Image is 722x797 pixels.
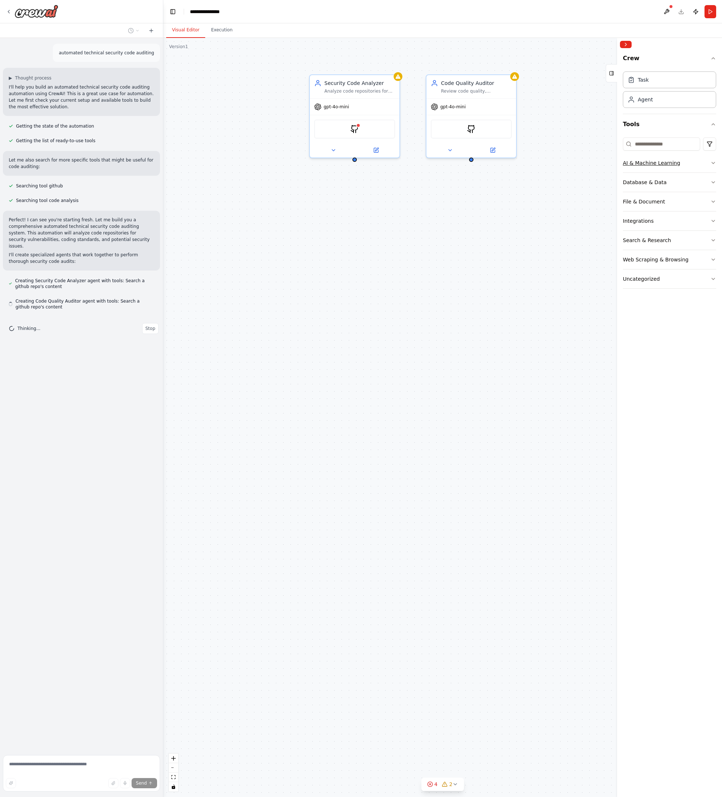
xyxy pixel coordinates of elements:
button: Crew [623,51,716,69]
img: Logo [15,5,58,18]
div: Database & Data [623,179,667,186]
button: Search & Research [623,231,716,250]
span: gpt-4o-mini [440,104,466,110]
div: Security Code Analyzer [324,79,395,87]
button: Send [132,778,157,788]
button: Improve this prompt [6,778,16,788]
span: Searching tool github [16,183,63,189]
button: zoom out [169,763,178,773]
p: Let me also search for more specific tools that might be useful for code auditing: [9,157,154,170]
span: Creating Security Code Analyzer agent with tools: Search a github repo's content [15,278,154,289]
div: Integrations [623,217,653,225]
span: Thought process [15,75,51,81]
span: Searching tool code analysis [16,198,78,203]
div: Version 1 [169,44,188,50]
button: Open in side panel [472,146,513,155]
div: Task [638,76,649,83]
button: 42 [421,778,464,791]
button: fit view [169,773,178,782]
div: Web Scraping & Browsing [623,256,688,263]
div: Tools [623,135,716,295]
button: Start a new chat [145,26,157,35]
button: Integrations [623,211,716,230]
button: zoom in [169,754,178,763]
span: 2 [449,781,453,788]
div: Crew [623,69,716,114]
p: Perfect! I can see you're starting fresh. Let me build you a comprehensive automated technical se... [9,217,154,249]
p: I'll create specialized agents that work together to perform thorough security code audits: [9,252,154,265]
img: GithubSearchTool [467,125,476,133]
button: Tools [623,114,716,135]
span: 4 [434,781,438,788]
button: toggle interactivity [169,782,178,792]
button: Visual Editor [166,23,205,38]
div: React Flow controls [169,754,178,792]
div: Code Quality AuditorReview code quality, architecture patterns, error handling, logging practices... [426,74,517,158]
button: Click to speak your automation idea [120,778,130,788]
div: File & Document [623,198,665,205]
div: Analyze code repositories for security vulnerabilities, including SQL injection, XSS, authenticat... [324,88,395,94]
span: gpt-4o-mini [324,104,349,110]
button: Open in side panel [355,146,397,155]
button: File & Document [623,192,716,211]
button: Upload files [108,778,118,788]
button: Database & Data [623,173,716,192]
span: Send [136,780,147,786]
button: AI & Machine Learning [623,153,716,172]
div: Security Code AnalyzerAnalyze code repositories for security vulnerabilities, including SQL injec... [309,74,400,158]
span: ▶ [9,75,12,81]
span: Creating Code Quality Auditor agent with tools: Search a github repo's content [15,298,154,310]
button: ▶Thought process [9,75,51,81]
button: Web Scraping & Browsing [623,250,716,269]
button: Hide left sidebar [168,7,178,17]
nav: breadcrumb [190,8,227,15]
button: Execution [205,23,238,38]
button: Collapse right sidebar [620,41,632,48]
button: Uncategorized [623,269,716,288]
div: Review code quality, architecture patterns, error handling, logging practices, and adherence to s... [441,88,512,94]
div: Uncategorized [623,275,660,283]
div: Search & Research [623,237,671,244]
span: Stop [145,326,155,331]
div: Code Quality Auditor [441,79,512,87]
p: automated technical security code auditing [59,50,154,56]
button: Stop [142,323,159,334]
p: I'll help you build an automated technical security code auditing automation using CrewAI! This i... [9,84,154,110]
button: Toggle Sidebar [614,38,620,797]
span: Thinking... [17,326,40,331]
div: AI & Machine Learning [623,159,680,167]
img: GithubSearchTool [350,125,359,133]
button: Switch to previous chat [125,26,143,35]
div: Agent [638,96,653,103]
span: Getting the list of ready-to-use tools [16,138,95,144]
span: Getting the state of the automation [16,123,94,129]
